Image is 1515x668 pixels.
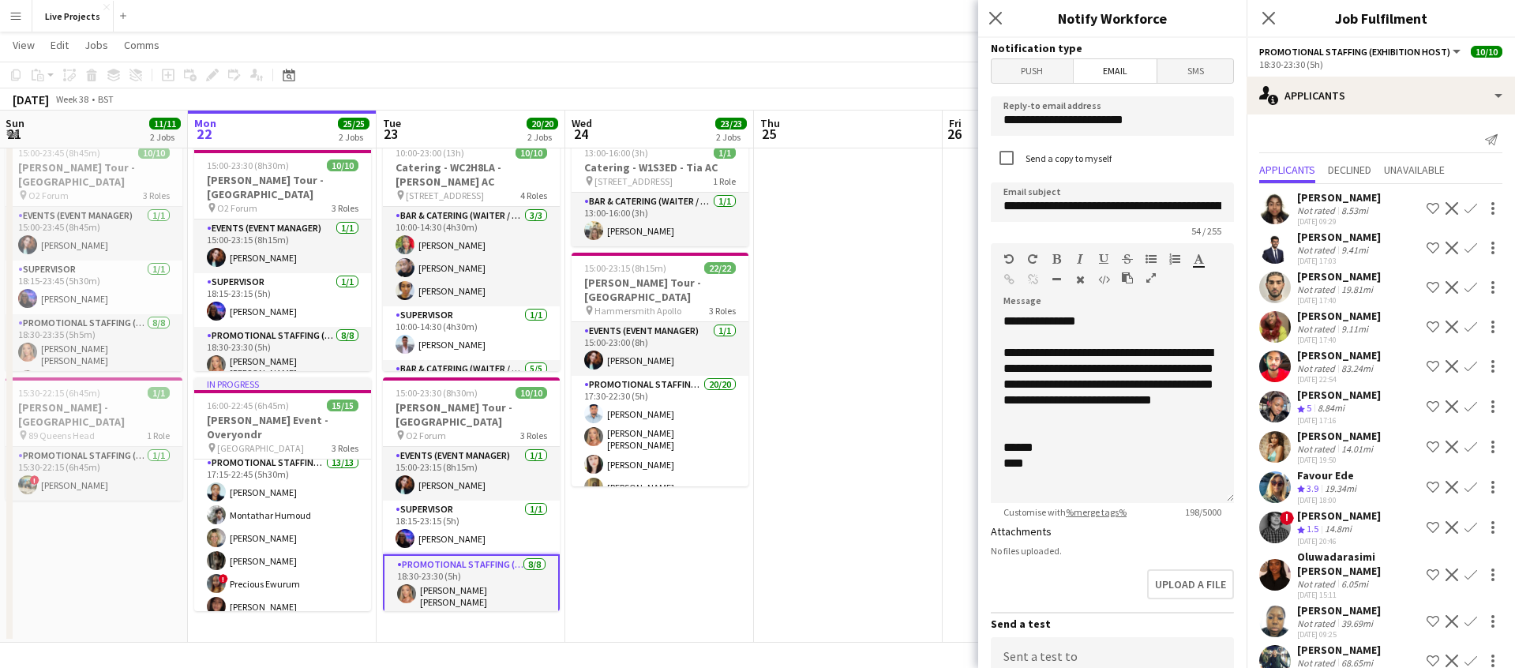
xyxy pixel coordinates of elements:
[1297,388,1381,402] div: [PERSON_NAME]
[194,377,371,390] div: In progress
[383,501,560,554] app-card-role: Supervisor1/118:15-23:15 (5h)[PERSON_NAME]
[715,118,747,129] span: 23/23
[1051,253,1062,265] button: Bold
[1169,253,1180,265] button: Ordered List
[13,38,35,52] span: View
[1297,629,1381,640] div: [DATE] 09:25
[1297,468,1359,482] div: Favour Ede
[520,190,547,201] span: 4 Roles
[194,377,371,611] app-job-card: In progress16:00-22:45 (6h45m)15/15[PERSON_NAME] Event - Overyondr [GEOGRAPHIC_DATA]3 RolesEvents...
[1297,455,1381,465] div: [DATE] 19:50
[1297,550,1420,578] div: Oluwadarasimi [PERSON_NAME]
[383,360,560,505] app-card-role: Bar & Catering (Waiter / waitress)5/5
[52,93,92,105] span: Week 38
[3,125,24,143] span: 21
[406,430,446,441] span: O2 Forum
[1338,244,1371,256] div: 9.41mi
[327,400,358,411] span: 15/15
[1297,283,1338,295] div: Not rated
[760,116,780,130] span: Thu
[572,160,748,175] h3: Catering - W1S3ED - Tia AC
[194,220,371,273] app-card-role: Events (Event Manager)1/115:00-23:15 (8h15m)[PERSON_NAME]
[572,137,748,246] app-job-card: 13:00-16:00 (3h)1/1Catering - W1S3ED - Tia AC [STREET_ADDRESS]1 RoleBar & Catering (Waiter / wait...
[1307,523,1318,535] span: 1.5
[1074,59,1157,83] span: Email
[1297,348,1381,362] div: [PERSON_NAME]
[1297,415,1381,426] div: [DATE] 17:16
[594,305,681,317] span: Hammersmith Apollo
[1280,511,1294,525] span: !
[1247,77,1515,114] div: Applicants
[6,35,41,55] a: View
[383,447,560,501] app-card-role: Events (Event Manager)1/115:00-23:15 (8h15m)[PERSON_NAME]
[1022,152,1112,164] label: Send a copy to myself
[1307,402,1311,414] span: 5
[1297,374,1381,385] div: [DATE] 22:54
[28,190,69,201] span: O2 Forum
[947,125,962,143] span: 26
[1297,603,1381,617] div: [PERSON_NAME]
[6,377,182,501] app-job-card: 15:30-22:15 (6h45m)1/1[PERSON_NAME] - [GEOGRAPHIC_DATA] 89 Queens Head1 RolePromotional Staffing ...
[1122,272,1133,284] button: Paste as plain text
[1098,273,1109,286] button: HTML Code
[572,116,592,130] span: Wed
[569,125,592,143] span: 24
[1146,272,1157,284] button: Fullscreen
[1122,253,1133,265] button: Strikethrough
[716,131,746,143] div: 2 Jobs
[217,202,257,214] span: O2 Forum
[207,159,289,171] span: 15:00-23:30 (8h30m)
[709,305,736,317] span: 3 Roles
[383,160,560,189] h3: Catering - WC2H8LA - [PERSON_NAME] AC
[1338,362,1376,374] div: 83.24mi
[150,131,180,143] div: 2 Jobs
[1297,190,1381,205] div: [PERSON_NAME]
[991,41,1234,55] h3: Notification type
[704,262,736,274] span: 22/22
[1297,495,1359,505] div: [DATE] 18:00
[572,253,748,486] div: 15:00-23:15 (8h15m)22/22[PERSON_NAME] Tour - [GEOGRAPHIC_DATA] Hammersmith Apollo3 RolesEvents (E...
[6,207,182,261] app-card-role: Events (Event Manager)1/115:00-23:45 (8h45m)[PERSON_NAME]
[148,387,170,399] span: 1/1
[383,137,560,371] app-job-card: 10:00-23:00 (13h)10/10Catering - WC2H8LA - [PERSON_NAME] AC [STREET_ADDRESS]4 RolesBar & Catering...
[138,147,170,159] span: 10/10
[1314,402,1348,415] div: 8.84mi
[572,322,748,376] app-card-role: Events (Event Manager)1/115:00-23:00 (8h)[PERSON_NAME]
[714,147,736,159] span: 1/1
[1259,46,1450,58] span: Promotional Staffing (Exhibition Host)
[991,506,1139,518] span: Customise with
[1179,225,1234,237] span: 54 / 255
[572,193,748,246] app-card-role: Bar & Catering (Waiter / waitress)1/113:00-16:00 (3h)[PERSON_NAME]
[18,387,100,399] span: 15:30-22:15 (6h45m)
[327,159,358,171] span: 10/10
[991,545,1234,557] div: No files uploaded.
[713,175,736,187] span: 1 Role
[1338,205,1371,216] div: 8.53mi
[44,35,75,55] a: Edit
[147,430,170,441] span: 1 Role
[1259,58,1502,70] div: 18:30-23:30 (5h)
[1384,164,1445,175] span: Unavailable
[1297,295,1381,306] div: [DATE] 17:40
[572,276,748,304] h3: [PERSON_NAME] Tour - [GEOGRAPHIC_DATA]
[381,125,401,143] span: 23
[192,125,216,143] span: 22
[991,617,1234,631] h3: Send a test
[1172,506,1234,518] span: 198 / 5000
[32,1,114,32] button: Live Projects
[383,207,560,306] app-card-role: Bar & Catering (Waiter / waitress)3/310:00-14:30 (4h30m)[PERSON_NAME][PERSON_NAME][PERSON_NAME]
[207,400,289,411] span: 16:00-22:45 (6h45m)
[217,442,304,454] span: [GEOGRAPHIC_DATA]
[758,125,780,143] span: 25
[383,400,560,429] h3: [PERSON_NAME] Tour - [GEOGRAPHIC_DATA]
[383,377,560,611] app-job-card: 15:00-23:30 (8h30m)10/10[PERSON_NAME] Tour - [GEOGRAPHIC_DATA] O2 Forum3 RolesEvents (Event Manag...
[6,261,182,314] app-card-role: Supervisor1/118:15-23:45 (5h30m)[PERSON_NAME]
[6,160,182,189] h3: [PERSON_NAME] Tour - [GEOGRAPHIC_DATA]
[13,92,49,107] div: [DATE]
[1247,8,1515,28] h3: Job Fulfilment
[1338,323,1371,335] div: 9.11mi
[1003,253,1014,265] button: Undo
[118,35,166,55] a: Comms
